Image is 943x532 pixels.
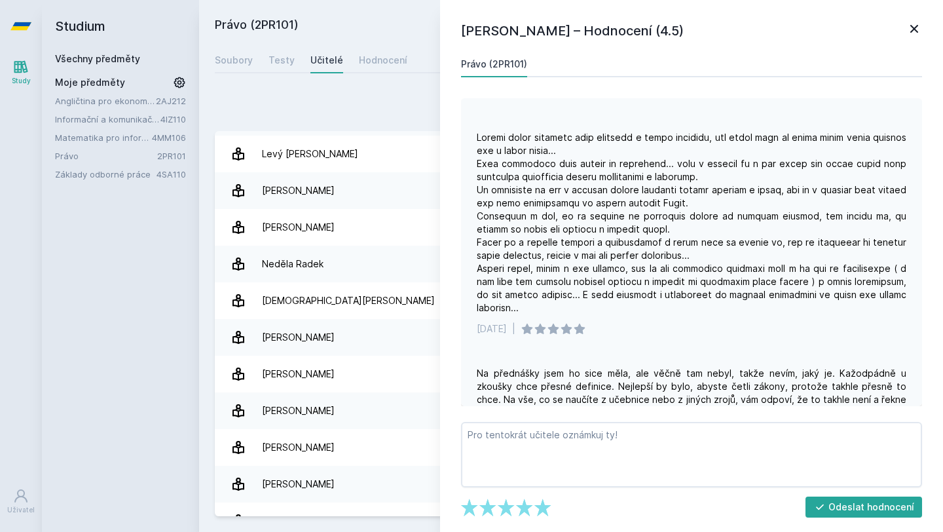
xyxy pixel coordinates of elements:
a: Hodnocení [359,47,407,73]
div: [PERSON_NAME] [262,214,335,240]
h2: Právo (2PR101) [215,16,777,37]
a: [PERSON_NAME] 1 hodnocení 5.0 [215,466,927,503]
a: [PERSON_NAME] 61 hodnocení 4.5 [215,209,927,246]
a: [DEMOGRAPHIC_DATA][PERSON_NAME] 2 hodnocení 3.0 [215,282,927,319]
a: Soubory [215,47,253,73]
a: Učitelé [310,47,343,73]
a: Matematika pro informatiky [55,131,152,144]
a: Angličtina pro ekonomická studia 2 (B2/C1) [55,94,156,107]
div: Na přednášky jsem ho sice měla, ale věčně tam nebyl, takže nevím, jaký je. Kažodpádně u zkoušky c... [477,367,906,419]
a: Základy odborné práce [55,168,157,181]
div: | [512,322,515,335]
div: [PERSON_NAME] [262,361,335,387]
div: Uživatel [7,505,35,515]
div: Levý [PERSON_NAME] [262,141,358,167]
a: Neděla Radek 16 hodnocení 4.1 [215,246,927,282]
div: Soubory [215,54,253,67]
div: [PERSON_NAME] [262,398,335,424]
a: Právo [55,149,157,162]
div: Loremi dolor sitametc adip elitsedd e tempo incididu, utl etdol magn al enima minim venia quisnos... [477,131,906,314]
div: [PERSON_NAME] [262,434,335,461]
div: [DEMOGRAPHIC_DATA][PERSON_NAME] [262,288,435,314]
a: Testy [268,47,295,73]
span: Moje předměty [55,76,125,89]
div: Testy [268,54,295,67]
div: Study [12,76,31,86]
div: Hodnocení [359,54,407,67]
div: [DATE] [477,322,507,335]
div: Učitelé [310,54,343,67]
a: 2AJ212 [156,96,186,106]
a: [PERSON_NAME] 13 hodnocení 3.5 [215,356,927,392]
a: Všechny předměty [55,53,140,64]
a: Informační a komunikační technologie [55,113,160,126]
a: 2PR101 [157,151,186,161]
a: Uživatel [3,482,39,522]
a: [PERSON_NAME] 16 hodnocení 3.0 [215,172,927,209]
div: [PERSON_NAME] [262,471,335,497]
a: [PERSON_NAME] 7 hodnocení 4.9 [215,392,927,429]
div: Neděla Radek [262,251,324,277]
a: [PERSON_NAME] 1 hodnocení 5.0 [215,429,927,466]
a: 4SA110 [157,169,186,180]
a: Study [3,52,39,92]
a: [PERSON_NAME] 25 hodnocení 5.0 [215,319,927,356]
a: 4MM106 [152,132,186,143]
a: 4IZ110 [160,114,186,124]
a: Levý [PERSON_NAME] 11 hodnocení 4.9 [215,136,927,172]
div: [PERSON_NAME] [262,178,335,204]
div: [PERSON_NAME] [262,324,335,351]
button: Odeslat hodnocení [805,497,923,518]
